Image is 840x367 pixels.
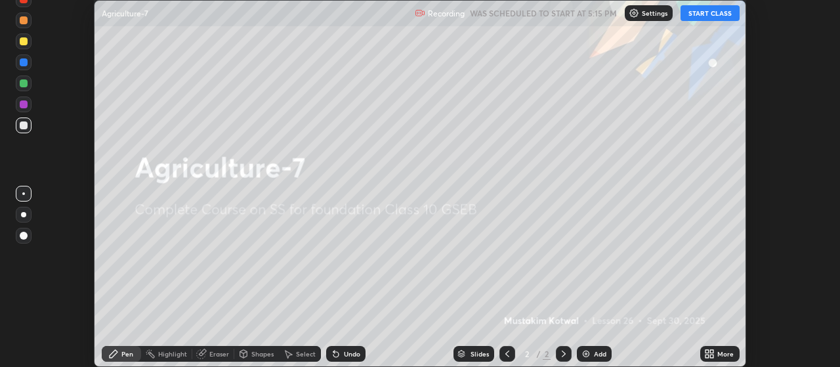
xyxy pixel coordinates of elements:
[536,350,540,358] div: /
[581,349,591,359] img: add-slide-button
[428,9,465,18] p: Recording
[415,8,425,18] img: recording.375f2c34.svg
[296,351,316,357] div: Select
[629,8,639,18] img: class-settings-icons
[158,351,187,357] div: Highlight
[681,5,740,21] button: START CLASS
[344,351,360,357] div: Undo
[594,351,606,357] div: Add
[251,351,274,357] div: Shapes
[717,351,734,357] div: More
[520,350,534,358] div: 2
[470,7,617,19] h5: WAS SCHEDULED TO START AT 5:15 PM
[209,351,229,357] div: Eraser
[121,351,133,357] div: Pen
[102,8,148,18] p: Agriculture-7
[471,351,489,357] div: Slides
[543,348,551,360] div: 2
[642,10,667,16] p: Settings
